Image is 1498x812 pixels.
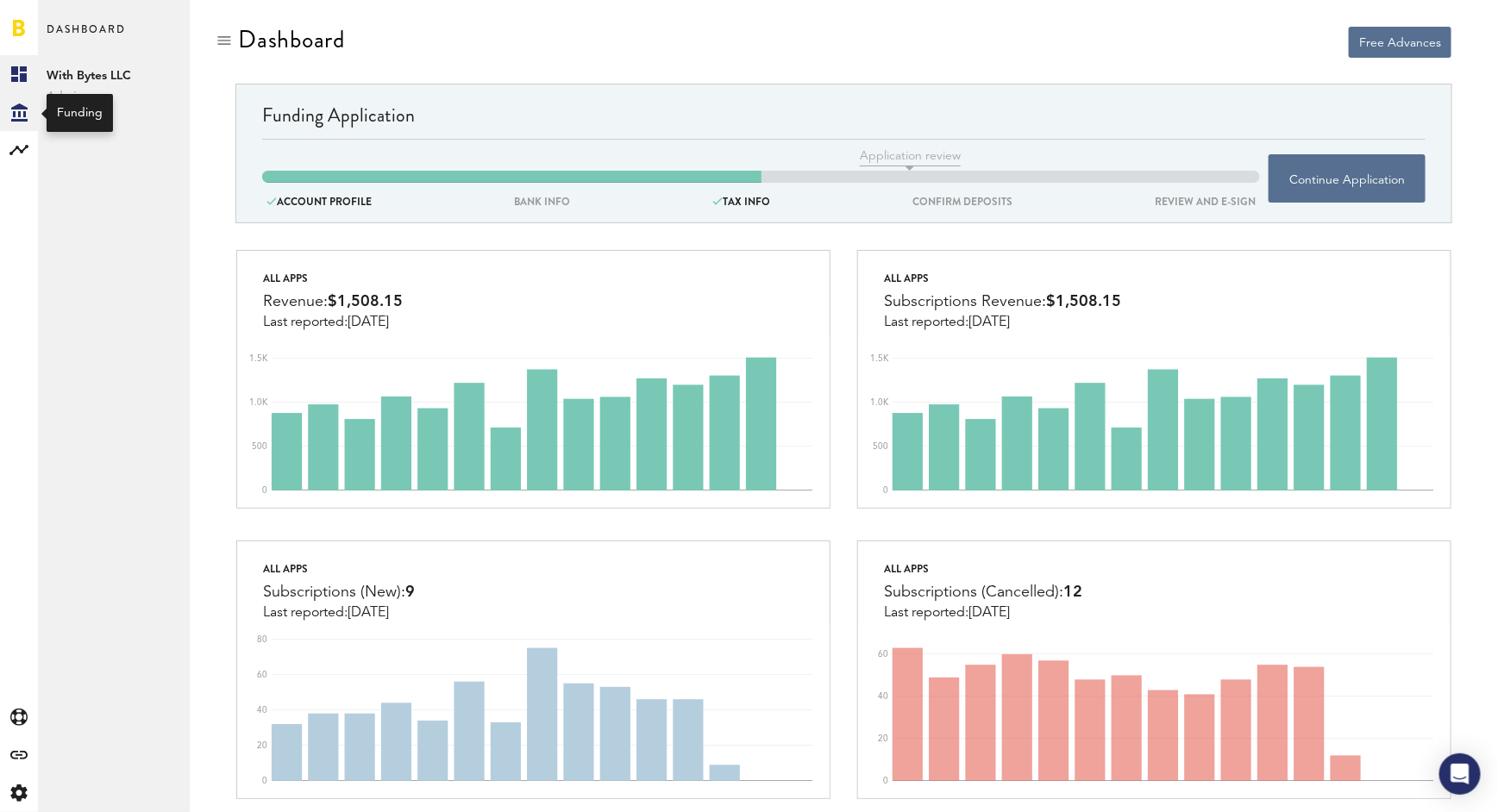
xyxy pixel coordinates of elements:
[1046,294,1121,309] span: $1,508.15
[908,192,1017,211] div: confirm deposits
[884,289,1121,315] div: Subscriptions Revenue:
[257,741,267,750] text: 20
[57,104,103,122] div: Funding
[708,192,774,211] div: tax info
[1349,27,1451,58] button: Free Advances
[47,86,181,107] span: Admin
[884,579,1082,605] div: Subscriptions (Cancelled):
[860,147,961,166] span: Application review
[1269,154,1426,203] button: Continue Application
[878,734,888,743] text: 20
[263,268,403,289] div: All apps
[262,777,267,785] text: 0
[878,650,888,659] text: 60
[252,442,267,451] text: 500
[870,398,889,407] text: 1.0K
[257,671,267,679] text: 60
[257,706,267,715] text: 40
[47,66,181,86] span: With Bytes LLC
[257,634,267,643] text: 80
[249,398,268,407] text: 1.0K
[884,559,1082,579] div: All apps
[263,605,415,621] div: Last reported:
[263,289,403,315] div: Revenue:
[348,315,389,329] span: [DATE]
[968,315,1010,329] span: [DATE]
[249,354,268,363] text: 1.5K
[262,486,267,495] text: 0
[1439,753,1481,795] div: Open Intercom Messenger
[883,486,888,495] text: 0
[328,294,403,309] span: $1,508.15
[884,268,1121,289] div: All apps
[884,605,1082,621] div: Last reported:
[870,354,889,363] text: 1.5K
[238,26,345,53] div: Dashboard
[405,584,415,600] span: 9
[263,315,403,330] div: Last reported:
[262,192,376,211] div: ACCOUNT PROFILE
[510,192,574,211] div: BANK INFO
[262,102,1426,139] div: Funding Application
[47,19,126,55] span: Dashboard
[884,315,1121,330] div: Last reported:
[126,12,188,28] span: Support
[878,692,888,701] text: 40
[263,559,415,579] div: All apps
[348,606,389,620] span: [DATE]
[968,606,1010,620] span: [DATE]
[1150,192,1260,211] div: REVIEW AND E-SIGN
[1063,584,1082,600] span: 12
[263,579,415,605] div: Subscriptions (New):
[873,442,888,451] text: 500
[883,777,888,785] text: 0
